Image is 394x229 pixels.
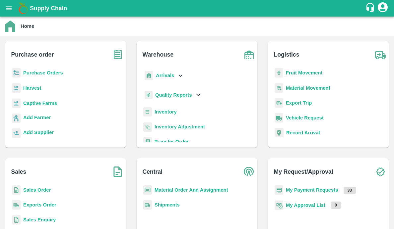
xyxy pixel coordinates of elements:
img: whInventory [143,107,152,117]
a: Material Movement [286,85,330,91]
a: Purchase Orders [23,70,63,75]
img: warehouse [241,46,257,63]
b: Warehouse [143,50,174,59]
img: shipments [12,200,21,210]
a: Inventory Adjustment [155,124,205,129]
a: Captive Farms [23,101,57,106]
a: Vehicle Request [286,115,324,120]
b: Sales [11,167,27,176]
a: Sales Enquiry [23,217,56,222]
a: My Approval List [286,203,325,208]
img: farmer [12,114,21,123]
p: 33 [344,187,356,194]
b: Add Supplier [23,130,54,135]
img: check [372,163,389,180]
b: Logistics [274,50,299,59]
a: Transfer Order [155,139,189,144]
b: Central [143,167,163,176]
div: account of current user [377,1,389,15]
a: Record Arrival [286,130,320,135]
img: material [275,83,283,93]
img: central [241,163,257,180]
a: Exports Order [23,202,56,207]
b: Home [21,23,34,29]
img: whArrival [145,71,153,80]
img: vehicle [275,113,283,123]
b: Add Farmer [23,115,51,120]
img: fruit [275,68,283,78]
img: qualityReport [145,91,153,99]
img: supplier [12,128,21,138]
img: reciept [12,68,21,78]
a: Shipments [155,202,180,207]
img: inventory [143,122,152,132]
img: logo [17,2,30,15]
b: Quality Reports [155,92,192,98]
b: My Request/Approval [274,167,333,176]
img: purchase [109,46,126,63]
b: Purchase order [11,50,54,59]
img: harvest [12,83,21,93]
img: home [5,21,15,32]
img: centralMaterial [143,185,152,195]
img: recordArrival [275,128,284,137]
img: sales [12,215,21,225]
div: Quality Reports [143,88,202,102]
a: Inventory [155,109,177,114]
img: shipments [143,200,152,210]
button: open drawer [1,1,17,16]
div: customer-support [365,2,377,14]
img: whTransfer [143,137,152,147]
a: Export Trip [286,100,312,106]
img: sales [12,185,21,195]
a: Material Order And Assignment [155,187,228,193]
a: Sales Order [23,187,51,193]
img: soSales [109,163,126,180]
b: Supply Chain [30,5,67,12]
p: 0 [331,202,341,209]
img: payment [275,185,283,195]
img: harvest [12,98,21,108]
div: Arrivals [143,68,184,83]
a: Fruit Movement [286,70,323,75]
img: truck [372,46,389,63]
a: My Payment Requests [286,187,338,193]
a: Add Farmer [23,114,51,123]
a: Supply Chain [30,4,365,13]
img: approval [275,200,283,210]
img: delivery [275,98,283,108]
a: Add Supplier [23,129,54,138]
a: Harvest [23,85,41,91]
b: Arrivals [156,73,174,78]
